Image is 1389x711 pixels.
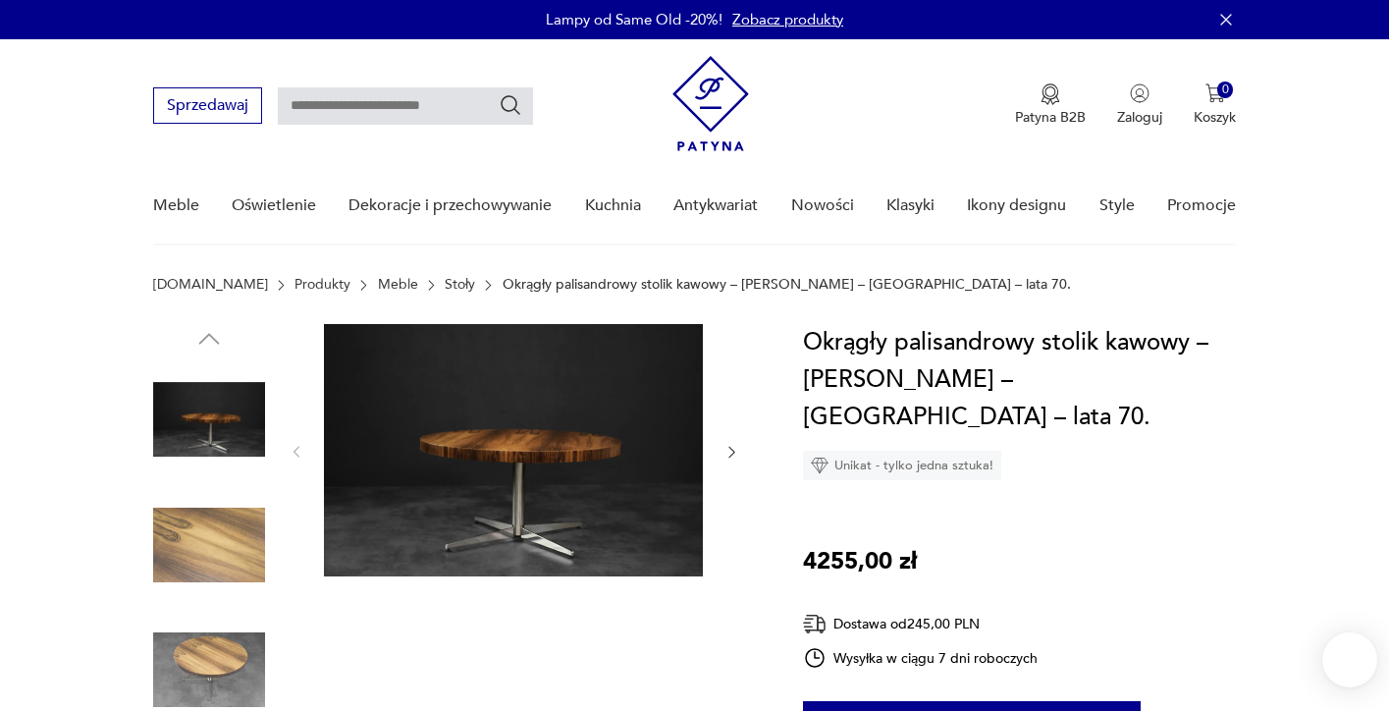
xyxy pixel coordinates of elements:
a: Promocje [1167,168,1236,244]
a: Oświetlenie [232,168,316,244]
a: Klasyki [886,168,935,244]
h1: Okrągły palisandrowy stolik kawowy – [PERSON_NAME] – [GEOGRAPHIC_DATA] – lata 70. [803,324,1236,436]
a: Kuchnia [585,168,641,244]
a: Meble [153,168,199,244]
img: Ikona dostawy [803,612,827,636]
p: Zaloguj [1117,108,1162,127]
img: Zdjęcie produktu Okrągły palisandrowy stolik kawowy – Ilse Möbel – Niemcy – lata 70. [153,363,265,475]
a: Produkty [294,277,350,293]
p: Okrągły palisandrowy stolik kawowy – [PERSON_NAME] – [GEOGRAPHIC_DATA] – lata 70. [503,277,1071,293]
p: 4255,00 zł [803,543,917,580]
p: Lampy od Same Old -20%! [546,10,722,29]
img: Ikona diamentu [811,457,828,474]
p: Patyna B2B [1015,108,1086,127]
a: Stoły [445,277,475,293]
a: [DOMAIN_NAME] [153,277,268,293]
a: Ikona medaluPatyna B2B [1015,83,1086,127]
a: Antykwariat [673,168,758,244]
button: Zaloguj [1117,83,1162,127]
img: Ikona medalu [1041,83,1060,105]
a: Meble [378,277,418,293]
img: Patyna - sklep z meblami i dekoracjami vintage [672,56,749,151]
a: Ikony designu [967,168,1066,244]
a: Zobacz produkty [732,10,843,29]
a: Nowości [791,168,854,244]
button: Szukaj [499,93,522,117]
a: Dekoracje i przechowywanie [348,168,552,244]
div: Dostawa od 245,00 PLN [803,612,1039,636]
p: Koszyk [1194,108,1236,127]
div: 0 [1217,82,1234,98]
button: 0Koszyk [1194,83,1236,127]
iframe: Smartsupp widget button [1322,632,1377,687]
img: Ikonka użytkownika [1130,83,1149,103]
button: Sprzedawaj [153,87,262,124]
img: Zdjęcie produktu Okrągły palisandrowy stolik kawowy – Ilse Möbel – Niemcy – lata 70. [153,489,265,601]
img: Zdjęcie produktu Okrągły palisandrowy stolik kawowy – Ilse Möbel – Niemcy – lata 70. [324,324,703,576]
img: Ikona koszyka [1205,83,1225,103]
div: Unikat - tylko jedna sztuka! [803,451,1001,480]
a: Sprzedawaj [153,100,262,114]
button: Patyna B2B [1015,83,1086,127]
a: Style [1099,168,1135,244]
div: Wysyłka w ciągu 7 dni roboczych [803,646,1039,670]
